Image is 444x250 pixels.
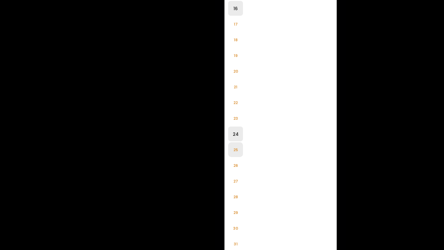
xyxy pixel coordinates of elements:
li: 18 [228,32,243,47]
li: 19 [228,48,243,63]
li: 24 [228,127,243,141]
li: 30 [228,221,243,236]
li: 16 [228,1,243,16]
li: 22 [228,95,243,110]
li: 27 [228,174,243,188]
li: 20 [228,64,243,79]
li: 21 [228,79,243,94]
li: 29 [228,205,243,220]
li: 26 [228,158,243,173]
li: 25 [228,142,243,157]
li: 23 [228,111,243,126]
li: 17 [228,17,243,31]
li: 28 [228,189,243,204]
